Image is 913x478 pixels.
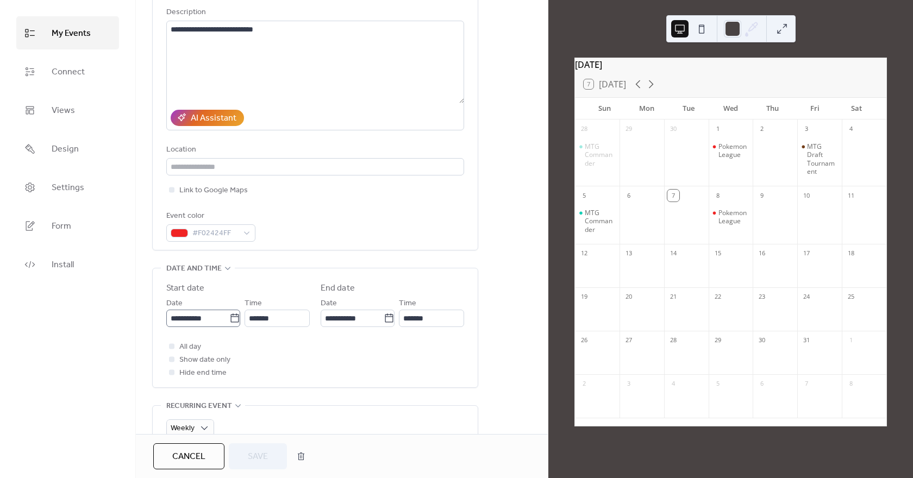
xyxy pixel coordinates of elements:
[52,141,79,158] span: Design
[166,282,204,295] div: Start date
[712,123,724,135] div: 1
[712,190,724,202] div: 8
[52,25,91,42] span: My Events
[712,291,724,303] div: 22
[836,98,878,119] div: Sat
[801,291,812,303] div: 24
[166,297,183,310] span: Date
[668,98,710,119] div: Tue
[667,248,679,260] div: 14
[718,209,749,225] div: Pokemon League
[179,341,201,354] span: All day
[52,102,75,119] span: Views
[171,110,244,126] button: AI Assistant
[584,98,626,119] div: Sun
[756,291,768,303] div: 23
[801,123,812,135] div: 3
[845,248,857,260] div: 18
[712,248,724,260] div: 15
[16,16,119,49] a: My Events
[845,190,857,202] div: 11
[667,378,679,390] div: 4
[52,218,71,235] span: Form
[752,98,793,119] div: Thu
[153,443,224,469] button: Cancel
[585,209,615,234] div: MTG Commander
[52,64,85,80] span: Connect
[578,291,590,303] div: 19
[793,98,835,119] div: Fri
[578,378,590,390] div: 2
[623,123,635,135] div: 29
[626,98,667,119] div: Mon
[578,190,590,202] div: 5
[171,421,195,436] span: Weekly
[166,210,253,223] div: Event color
[623,291,635,303] div: 20
[575,58,886,71] div: [DATE]
[16,248,119,281] a: Install
[575,142,620,168] div: MTG Commander
[801,190,812,202] div: 10
[807,142,837,176] div: MTG Draft Tournament
[321,297,337,310] span: Date
[623,335,635,347] div: 27
[709,209,753,225] div: Pokemon League
[756,248,768,260] div: 16
[756,378,768,390] div: 6
[712,378,724,390] div: 5
[245,297,262,310] span: Time
[321,282,355,295] div: End date
[756,190,768,202] div: 9
[845,378,857,390] div: 8
[16,93,119,127] a: Views
[52,256,74,273] span: Install
[623,248,635,260] div: 13
[756,335,768,347] div: 30
[52,179,84,196] span: Settings
[801,248,812,260] div: 17
[166,6,462,19] div: Description
[166,143,462,156] div: Location
[179,184,248,197] span: Link to Google Maps
[585,142,615,168] div: MTG Commander
[797,142,842,176] div: MTG Draft Tournament
[172,450,205,463] span: Cancel
[578,335,590,347] div: 26
[16,171,119,204] a: Settings
[667,335,679,347] div: 28
[191,112,236,125] div: AI Assistant
[16,209,119,242] a: Form
[623,378,635,390] div: 3
[16,55,119,88] a: Connect
[667,190,679,202] div: 7
[575,209,620,234] div: MTG Commander
[16,132,119,165] a: Design
[709,142,753,159] div: Pokemon League
[578,123,590,135] div: 28
[667,123,679,135] div: 30
[718,142,749,159] div: Pokemon League
[845,335,857,347] div: 1
[801,378,812,390] div: 7
[756,123,768,135] div: 2
[845,123,857,135] div: 4
[179,354,230,367] span: Show date only
[712,335,724,347] div: 29
[192,227,238,240] span: #F02424FF
[166,400,232,413] span: Recurring event
[399,297,416,310] span: Time
[623,190,635,202] div: 6
[845,291,857,303] div: 25
[179,367,227,380] span: Hide end time
[667,291,679,303] div: 21
[801,335,812,347] div: 31
[710,98,752,119] div: Wed
[166,262,222,275] span: Date and time
[578,248,590,260] div: 12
